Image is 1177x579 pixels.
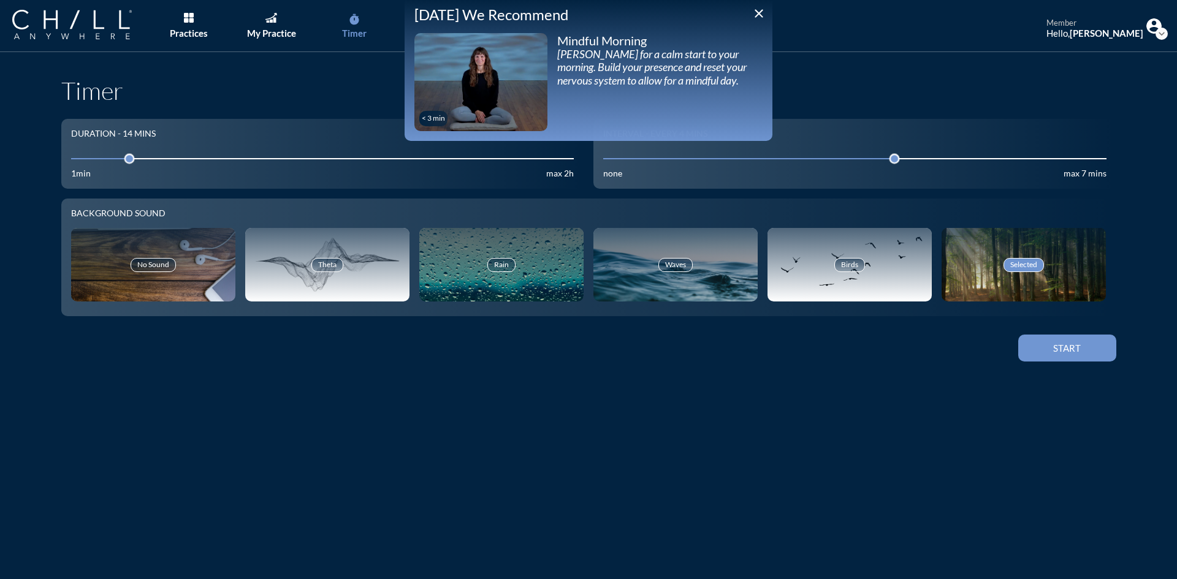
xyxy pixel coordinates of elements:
div: none [603,168,622,179]
div: Practices [170,28,208,39]
button: Start [1018,335,1116,361]
div: max 7 mins [1064,168,1107,179]
img: List [184,13,194,23]
div: Start [1040,342,1095,354]
div: [PERSON_NAME] for a calm start to your morning. Build your presence and reset your nervous system... [557,48,763,88]
div: My Practice [247,28,296,39]
div: < 3 min [422,114,445,123]
div: Waves [658,258,693,271]
div: Birds [834,258,865,271]
div: Duration - 14 mins [71,129,156,139]
div: No Sound [131,258,176,271]
a: Company Logo [12,10,156,41]
div: max 2h [546,168,574,179]
strong: [PERSON_NAME] [1070,28,1143,39]
img: Profile icon [1146,18,1162,34]
i: timer [348,13,360,26]
i: expand_more [1156,28,1168,40]
h1: Timer [61,76,1116,105]
img: Company Logo [12,10,132,39]
div: Rain [487,258,516,271]
div: Hello, [1046,28,1143,39]
div: member [1046,18,1143,28]
i: close [752,6,766,21]
div: 1min [71,168,91,179]
div: Background sound [71,208,1107,219]
div: Timer [342,28,367,39]
div: [DATE] We Recommend [414,6,763,24]
div: Mindful Morning [557,33,763,48]
i: play_arrow [465,66,496,97]
div: Selected [1004,258,1044,271]
div: Theta [311,258,343,271]
img: Graph [265,13,276,23]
